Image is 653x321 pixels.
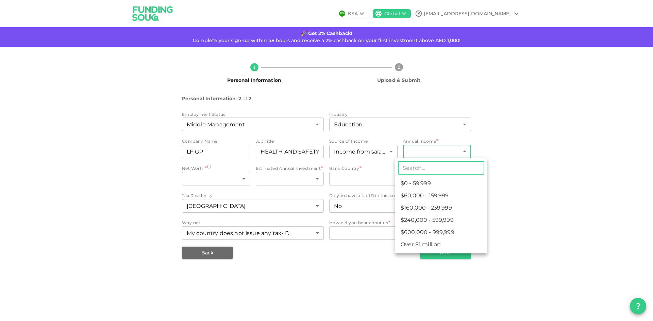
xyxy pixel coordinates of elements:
li: $60,000 - 159,999 [395,190,487,202]
li: $240,000 - 599,999 [395,214,487,226]
li: $600,000 - 999,999 [395,226,487,238]
li: $160,000 - 239,999 [395,202,487,214]
input: Search... [398,161,484,175]
li: $0 - 59,999 [395,177,487,190]
li: Over $1 million [395,238,487,251]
